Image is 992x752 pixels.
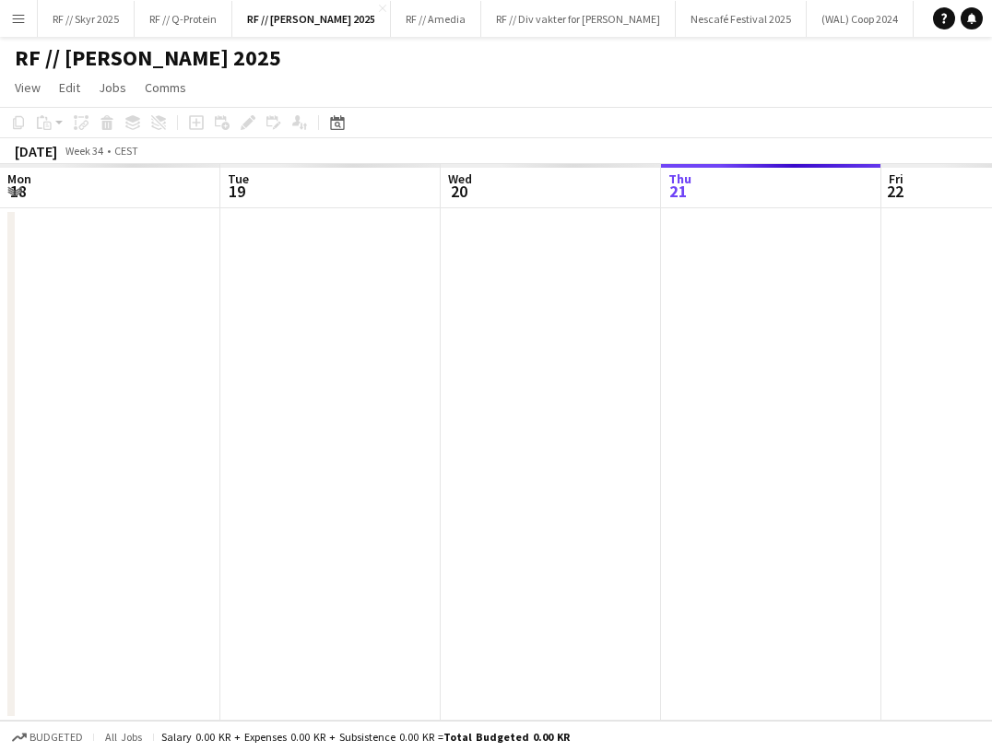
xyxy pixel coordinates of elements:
span: Mon [7,170,31,187]
span: 21 [666,181,691,202]
div: [DATE] [15,142,57,160]
button: Budgeted [9,727,86,747]
span: All jobs [101,730,146,744]
span: Week 34 [61,144,107,158]
span: Comms [145,79,186,96]
button: RF // Skyr 2025 [38,1,135,37]
span: Edit [59,79,80,96]
span: 18 [5,181,31,202]
h1: RF // [PERSON_NAME] 2025 [15,44,281,72]
button: Nescafé Festival 2025 [676,1,807,37]
div: CEST [114,144,138,158]
span: View [15,79,41,96]
button: RF // [PERSON_NAME] 2025 [232,1,391,37]
a: Comms [137,76,194,100]
span: Total Budgeted 0.00 KR [443,730,570,744]
span: 19 [225,181,249,202]
span: Fri [889,170,903,187]
button: (WAL) Coop 2024 [807,1,914,37]
span: 22 [886,181,903,202]
span: Wed [448,170,472,187]
span: Budgeted [30,731,83,744]
button: RF // Q-Protein [135,1,232,37]
span: 20 [445,181,472,202]
button: RF // Div vakter for [PERSON_NAME] [481,1,676,37]
a: View [7,76,48,100]
span: Jobs [99,79,126,96]
div: Salary 0.00 KR + Expenses 0.00 KR + Subsistence 0.00 KR = [161,730,570,744]
a: Jobs [91,76,134,100]
button: RF // Amedia [391,1,481,37]
span: Thu [668,170,691,187]
a: Edit [52,76,88,100]
span: Tue [228,170,249,187]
